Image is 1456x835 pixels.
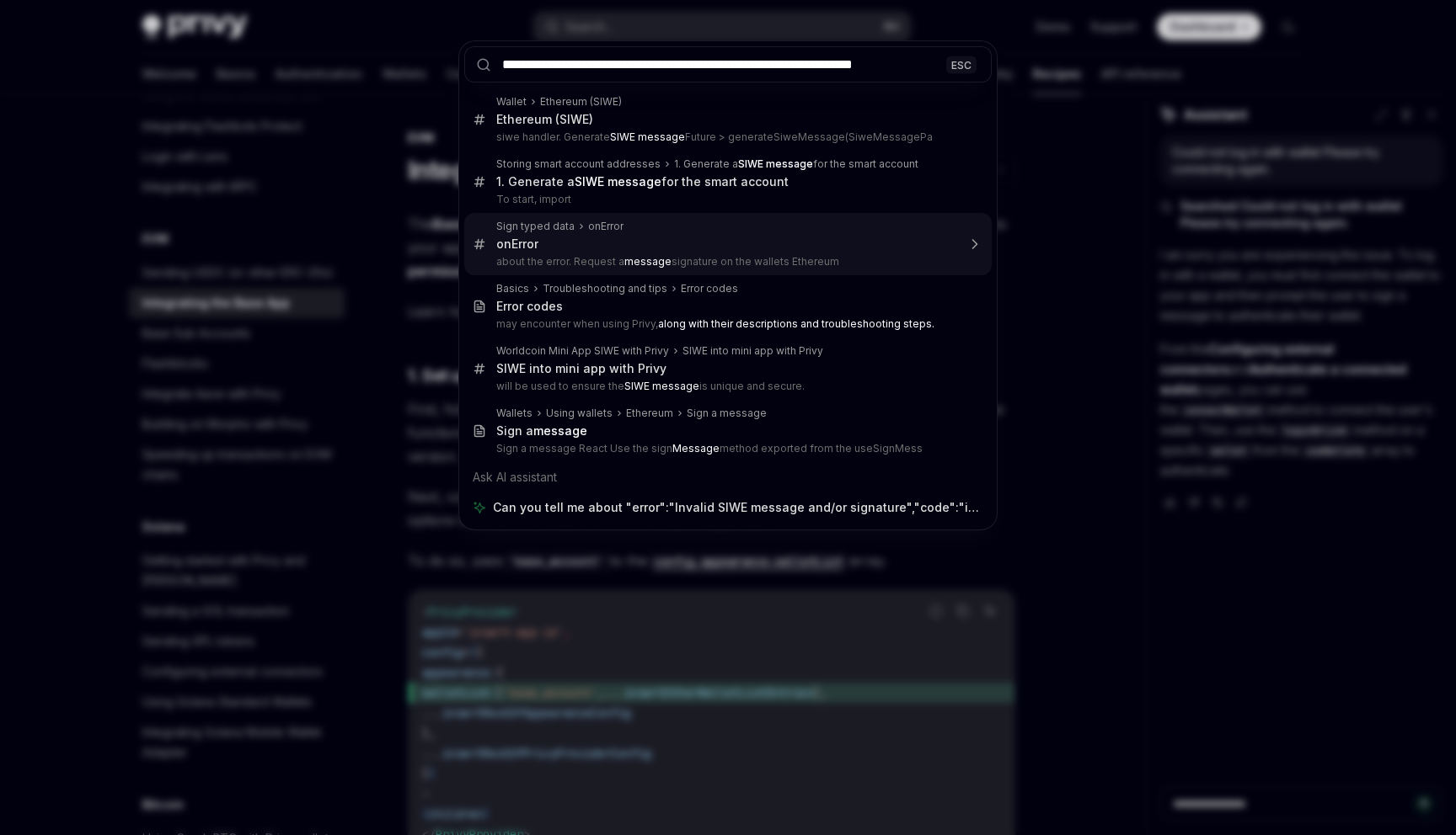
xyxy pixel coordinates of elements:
[672,442,720,455] b: Message
[681,282,738,295] div: Error codes
[496,442,956,455] p: Sign a message React Use the sign method exported from the useSignMess
[610,130,685,143] b: SIWE message
[533,423,587,438] b: message
[540,95,622,109] div: Ethereum (SIWE)
[946,56,977,73] div: ESC
[543,282,667,295] div: Troubleshooting and tips
[626,407,673,420] div: Ethereum
[496,317,956,331] p: may encounter when using Privy,
[496,380,956,393] p: will be used to ensure the is unique and secure.
[496,174,789,189] div: 1. Generate a for the smart account
[496,237,538,252] div: onError
[575,174,661,189] b: SIWE message
[496,95,527,109] div: Wallet
[496,193,956,206] p: To start, import
[464,462,992,492] div: Ask AI assistant
[496,299,563,314] div: Error codes
[496,407,533,420] div: Wallets
[496,220,575,233] div: Sign typed data
[496,423,587,439] div: Sign a
[496,255,956,269] p: about the error. Request a signature on the wallets Ethereum
[496,112,593,127] div: Ethereum (SIWE)
[496,130,956,144] p: siwe handler. Generate Future > generateSiweMessage(SiweMessagePa
[624,380,699,392] b: SIWE message
[674,157,918,171] div: 1. Generate a for the smart account
[493,499,983,516] span: Can you tell me about "error":"Invalid SIWE message and/or signature","code":"invalid_data"?
[682,344,823,358] div: SIWE into mini app with Privy
[624,255,672,268] b: message
[496,282,529,295] div: Basics
[658,317,934,330] b: along with their descriptions and troubleshooting steps.
[496,344,669,358] div: Worldcoin Mini App SIWE with Privy
[687,407,767,420] div: Sign a message
[738,157,813,170] b: SIWE message
[496,361,666,376] div: SIWE into mini app with Privy
[588,220,624,233] div: onError
[546,407,613,420] div: Using wallets
[496,157,661,171] div: Storing smart account addresses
